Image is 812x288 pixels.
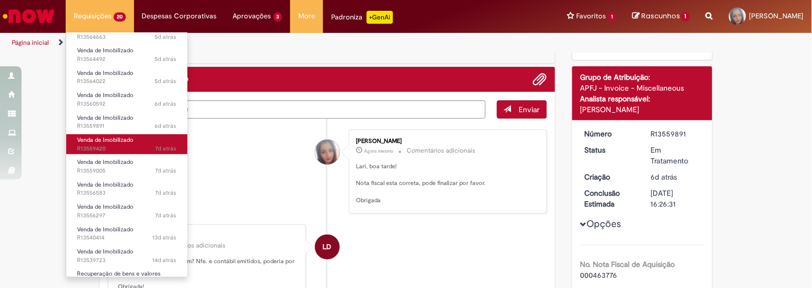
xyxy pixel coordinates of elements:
[77,46,134,54] span: Venda de Imobilizado
[66,112,187,132] a: Aberto R13559891 : Venda de Imobilizado
[632,11,690,22] a: Rascunhos
[407,146,476,155] small: Comentários adicionais
[77,100,177,108] span: R13560592
[577,188,643,209] dt: Conclusão Estimada
[66,23,187,43] a: Aberto R13564663 : Venda de Imobilizado
[155,122,177,130] time: 23/09/2025 15:40:21
[580,104,705,115] div: [PERSON_NAME]
[66,90,187,109] a: Aberto R13560592 : Venda de Imobilizado
[77,55,177,64] span: R13564492
[650,145,701,166] div: Em Tratamento
[77,211,177,220] span: R13556297
[155,77,177,85] span: 5d atrás
[77,234,177,242] span: R13540414
[323,234,332,260] span: LD
[519,105,540,114] span: Enviar
[77,203,134,211] span: Venda de Imobilizado
[8,33,533,53] ul: Trilhas de página
[274,12,283,22] span: 3
[356,138,536,145] div: [PERSON_NAME]
[114,12,126,22] span: 20
[77,122,177,131] span: R13559891
[156,211,177,220] time: 22/09/2025 16:36:46
[533,72,547,86] button: Adicionar anexos
[577,172,643,182] dt: Criação
[650,128,701,139] div: R13559891
[77,167,177,175] span: R13559005
[315,140,340,164] div: Cintia De Castro Loredo
[233,11,271,22] span: Aprovações
[156,145,177,153] time: 23/09/2025 14:41:34
[155,33,177,41] time: 24/09/2025 18:25:21
[1,5,57,27] img: ServiceNow
[66,246,187,266] a: Aberto R13539723 : Venda de Imobilizado
[66,268,187,288] a: Aberto R13210028 : Recuperação de bens e valores
[66,67,187,87] a: Aberto R13564022 : Venda de Imobilizado
[77,69,134,77] span: Venda de Imobilizado
[650,172,677,182] time: 23/09/2025 15:40:21
[608,12,617,22] span: 1
[153,256,177,264] time: 16/09/2025 13:37:30
[580,83,705,93] div: APFJ - Invoice - Miscellaneous
[77,77,177,86] span: R13564022
[650,172,701,182] div: 23/09/2025 15:40:21
[66,156,187,176] a: Aberto R13559005 : Venda de Imobilizado
[157,241,226,250] small: Comentários adicionais
[580,259,675,269] b: No. Nota Fiscal de Aquisição
[367,11,393,24] p: +GenAi
[497,100,547,119] button: Enviar
[331,11,393,24] div: Padroniza
[66,45,187,65] a: Aberto R13564492 : Venda de Imobilizado
[365,148,394,154] time: 29/09/2025 15:06:57
[155,122,177,130] span: 6d atrás
[66,224,187,244] a: Aberto R13540414 : Venda de Imobilizado
[66,134,187,154] a: Aberto R13559420 : Venda de Imobilizado
[650,188,701,209] div: [DATE] 16:26:31
[156,189,177,197] time: 22/09/2025 17:23:06
[153,256,177,264] span: 14d atrás
[77,114,134,122] span: Venda de Imobilizado
[155,100,177,108] span: 6d atrás
[156,189,177,197] span: 7d atrás
[66,179,187,199] a: Aberto R13556583 : Venda de Imobilizado
[156,145,177,153] span: 7d atrás
[577,128,643,139] dt: Número
[108,100,486,119] textarea: Digite sua mensagem aqui...
[580,93,705,104] div: Analista responsável:
[66,32,188,277] ul: Requisições
[153,234,177,242] span: 13d atrás
[118,233,297,239] div: [PERSON_NAME]
[577,11,606,22] span: Favoritos
[77,270,160,278] span: Recuperação de bens e valores
[650,172,677,182] span: 6d atrás
[77,256,177,265] span: R13539723
[77,248,134,256] span: Venda de Imobilizado
[580,72,705,83] div: Grupo de Atribuição:
[156,167,177,175] span: 7d atrás
[74,11,111,22] span: Requisições
[356,162,536,205] p: Lari, boa tarde! Nota fiscal esta correta, pode finalizar por favor. Obrigada
[155,33,177,41] span: 5d atrás
[77,189,177,197] span: R13556583
[77,158,134,166] span: Venda de Imobilizado
[298,11,315,22] span: More
[77,225,134,234] span: Venda de Imobilizado
[142,11,217,22] span: Despesas Corporativas
[77,136,134,144] span: Venda de Imobilizado
[77,145,177,153] span: R13559420
[77,91,134,99] span: Venda de Imobilizado
[66,201,187,221] a: Aberto R13556297 : Venda de Imobilizado
[750,11,804,20] span: [PERSON_NAME]
[153,234,177,242] time: 16/09/2025 15:36:36
[577,145,643,155] dt: Status
[77,181,134,189] span: Venda de Imobilizado
[12,38,49,47] a: Página inicial
[155,77,177,85] time: 24/09/2025 16:25:54
[77,33,177,42] span: R13564663
[580,270,618,280] span: 000463776
[641,11,680,21] span: Rascunhos
[156,211,177,220] span: 7d atrás
[365,148,394,154] span: Agora mesmo
[155,55,177,63] span: 5d atrás
[315,235,340,259] div: Larissa Davide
